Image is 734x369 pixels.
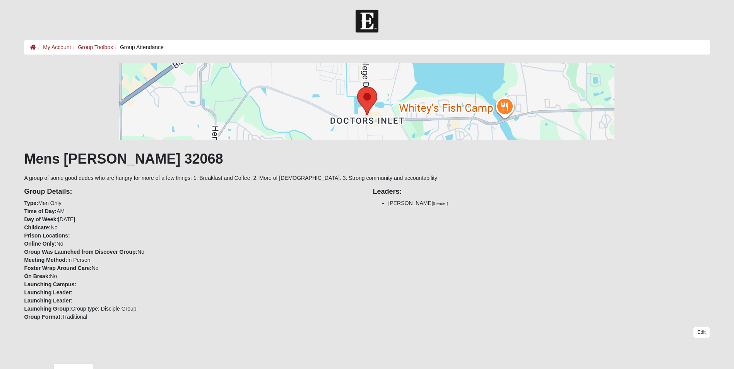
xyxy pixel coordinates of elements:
[356,10,378,32] img: Church of Eleven22 Logo
[373,188,710,196] h4: Leaders:
[24,273,50,279] strong: On Break:
[24,257,67,263] strong: Meeting Method:
[18,182,367,321] div: Men Only AM [DATE] No No No In Person No No Group type: Disciple Group Traditional
[24,232,70,239] strong: Prison Locations:
[24,216,58,222] strong: Day of Week:
[24,306,71,312] strong: Launching Group:
[113,43,164,51] li: Group Attendance
[388,199,710,207] li: [PERSON_NAME]
[24,200,38,206] strong: Type:
[433,201,448,206] small: (Leader)
[24,188,361,196] h4: Group Details:
[24,314,62,320] strong: Group Format:
[43,44,71,50] a: My Account
[24,281,76,287] strong: Launching Campus:
[24,208,56,214] strong: Time of Day:
[24,289,72,296] strong: Launching Leader:
[24,224,50,231] strong: Childcare:
[693,327,710,338] a: Edit
[24,297,72,304] strong: Launching Leader:
[24,150,710,167] h1: Mens [PERSON_NAME] 32068
[78,44,113,50] a: Group Toolbox
[24,249,137,255] strong: Group Was Launched from Discover Group:
[24,265,91,271] strong: Foster Wrap Around Care:
[24,241,56,247] strong: Online Only:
